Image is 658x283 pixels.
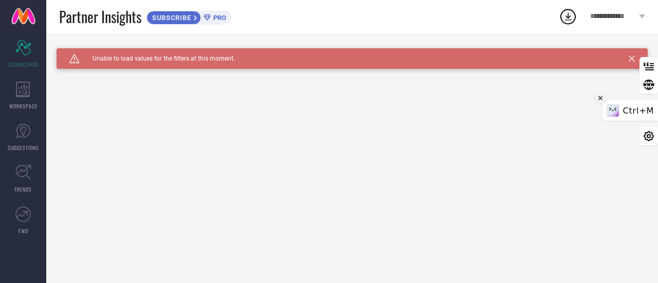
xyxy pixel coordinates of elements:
span: TRENDS [14,185,32,193]
div: Unable to load filters at this moment. Please try later. [57,48,648,56]
span: SUBSCRIBE [147,14,194,22]
span: PRO [211,14,226,22]
span: Unable to load values for the filters at this moment. [80,55,235,62]
span: SUGGESTIONS [8,144,39,152]
span: SCORECARDS [8,61,39,68]
span: FWD [19,227,28,235]
span: Partner Insights [59,6,141,27]
div: Open download list [559,7,577,26]
a: SUBSCRIBEPRO [147,8,231,25]
span: WORKSPACE [9,102,38,110]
